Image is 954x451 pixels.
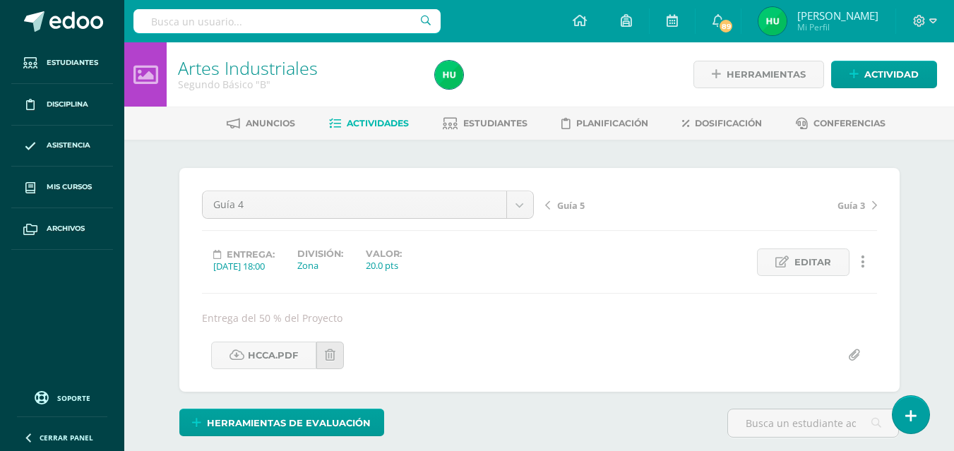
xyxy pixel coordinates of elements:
div: Zona [297,259,343,272]
div: Segundo Básico 'B' [178,78,418,91]
a: Guía 3 [711,198,877,212]
a: Archivos [11,208,113,250]
span: Actividad [864,61,919,88]
a: Guía 5 [545,198,711,212]
span: 89 [718,18,734,34]
a: Disciplina [11,84,113,126]
a: Anuncios [227,112,295,135]
span: Soporte [57,393,90,403]
a: Asistencia [11,126,113,167]
span: Cerrar panel [40,433,93,443]
img: a65f7309e6ece7894f4d6d22d62da79f.png [435,61,463,89]
a: Planificación [561,112,648,135]
span: Conferencias [813,118,886,128]
span: Herramientas [727,61,806,88]
a: Dosificación [682,112,762,135]
span: Guía 3 [837,199,865,212]
a: Conferencias [796,112,886,135]
input: Busca un usuario... [133,9,441,33]
span: Estudiantes [47,57,98,68]
span: Asistencia [47,140,90,151]
div: [DATE] 18:00 [213,260,275,272]
div: Entrega del 50 % del Proyecto [196,311,883,325]
a: Guía 4 [203,191,533,218]
span: Disciplina [47,99,88,110]
span: Planificación [576,118,648,128]
span: Estudiantes [463,118,527,128]
span: Dosificación [695,118,762,128]
span: Mis cursos [47,181,92,193]
a: Actividad [831,61,937,88]
a: Estudiantes [443,112,527,135]
a: Estudiantes [11,42,113,84]
label: Valor: [366,248,402,259]
span: [PERSON_NAME] [797,8,878,23]
a: Actividades [329,112,409,135]
span: Actividades [347,118,409,128]
span: Entrega: [227,249,275,260]
a: Herramientas de evaluación [179,409,384,436]
div: 20.0 pts [366,259,402,272]
label: División: [297,248,343,259]
span: Herramientas de evaluación [207,410,371,436]
span: Guía 5 [557,199,585,212]
h1: Artes Industriales [178,58,418,78]
img: a65f7309e6ece7894f4d6d22d62da79f.png [758,7,787,35]
a: Herramientas [693,61,824,88]
span: Guía 4 [213,191,496,218]
span: Editar [794,249,831,275]
input: Busca un estudiante aquí... [728,409,898,437]
span: Archivos [47,223,85,234]
a: Mis cursos [11,167,113,208]
span: Mi Perfil [797,21,878,33]
a: Soporte [17,387,107,407]
span: Anuncios [246,118,295,128]
a: Artes Industriales [178,56,318,80]
a: HCCA.pdf [211,342,316,369]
